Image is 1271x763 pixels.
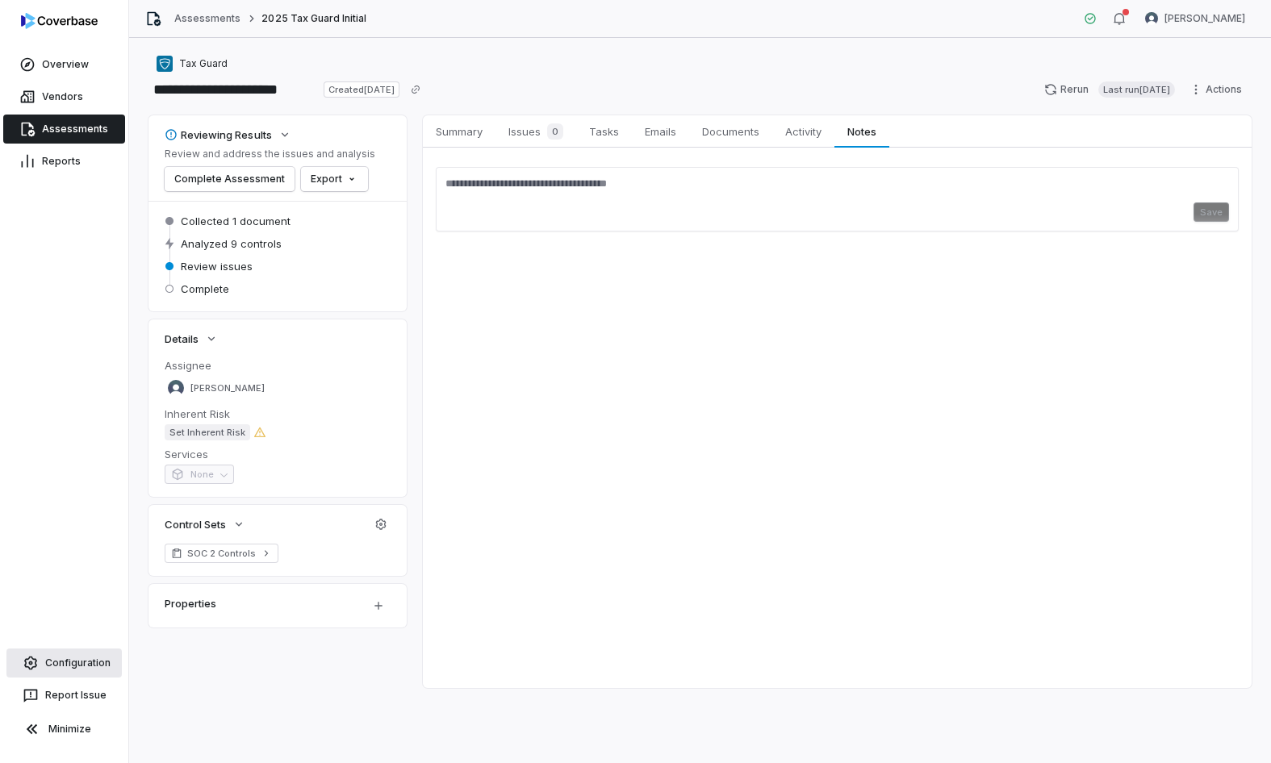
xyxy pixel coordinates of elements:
span: Analyzed 9 controls [181,236,282,251]
dt: Services [165,447,391,461]
span: Review issues [181,259,253,273]
span: Set Inherent Risk [165,424,250,440]
button: Report Issue [6,681,122,710]
a: Overview [3,50,125,79]
button: Copy link [401,75,430,104]
span: Details [165,331,199,346]
span: Documents [696,121,766,142]
dt: Assignee [165,358,391,373]
a: Assessments [3,115,125,144]
span: Collected 1 document [181,214,291,228]
button: Export [301,167,368,191]
button: Control Sets [160,510,250,539]
button: RerunLast run[DATE] [1035,77,1185,102]
a: Reports [3,147,125,176]
span: Summary [429,121,489,142]
button: Actions [1185,77,1252,102]
span: Last run [DATE] [1098,81,1175,98]
button: Minimize [6,713,122,745]
dt: Inherent Risk [165,407,391,421]
button: Details [160,324,223,353]
a: Vendors [3,82,125,111]
img: logo-D7KZi-bG.svg [21,13,98,29]
button: Reviewing Results [160,120,296,149]
img: Gerald Pe avatar [1145,12,1158,25]
span: Notes [841,121,882,142]
button: Complete Assessment [165,167,295,191]
span: Complete [181,281,229,296]
button: https://tax-guard.com/Tax Guard [152,49,232,78]
span: Tax Guard [179,57,228,70]
a: Assessments [174,12,240,25]
span: [PERSON_NAME] [1164,12,1245,25]
div: Reviewing Results [165,127,272,142]
span: [PERSON_NAME] [190,382,265,394]
span: SOC 2 Controls [187,547,256,560]
span: Issues [502,120,570,143]
span: Activity [779,121,828,142]
img: Gerald Pe avatar [168,380,184,396]
button: Gerald Pe avatar[PERSON_NAME] [1135,6,1255,31]
a: Configuration [6,648,122,678]
span: 2025 Tax Guard Initial [261,12,366,25]
span: Emails [638,121,683,142]
span: Created [DATE] [324,81,399,98]
span: Tasks [583,121,625,142]
span: Control Sets [165,517,226,532]
span: 0 [547,123,563,140]
p: Review and address the issues and analysis [165,148,375,161]
a: SOC 2 Controls [165,544,278,563]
